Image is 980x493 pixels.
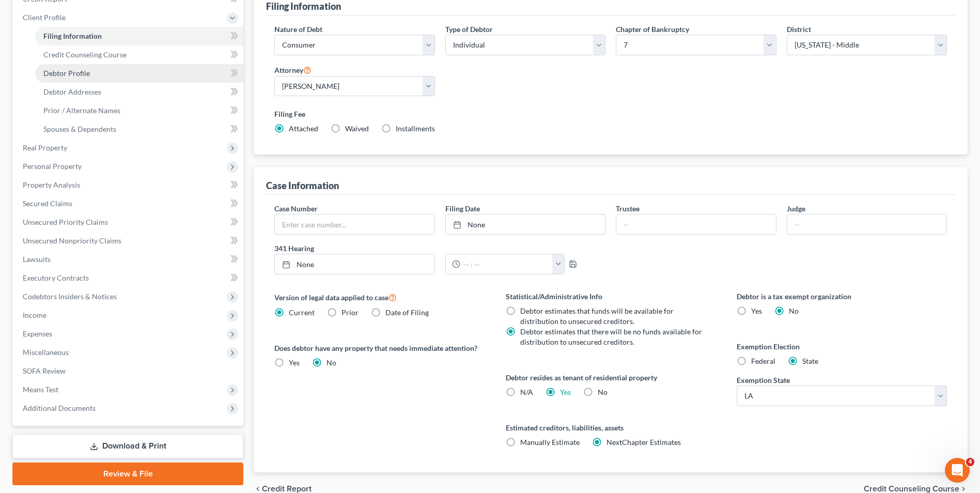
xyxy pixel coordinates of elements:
[520,306,674,326] span: Debtor estimates that funds will be available for distribution to unsecured creditors.
[616,214,775,234] input: --
[35,120,243,138] a: Spouses & Dependents
[446,214,605,234] a: None
[12,434,243,458] a: Download & Print
[23,236,121,245] span: Unsecured Nonpriority Claims
[737,341,947,352] label: Exemption Election
[616,24,689,35] label: Chapter of Bankruptcy
[864,485,968,493] button: Credit Counseling Course chevron_right
[506,422,716,433] label: Estimated creditors, liabilities, assets
[445,203,480,214] label: Filing Date
[396,124,435,133] span: Installments
[506,372,716,383] label: Debtor resides as tenant of residential property
[35,45,243,64] a: Credit Counseling Course
[560,388,571,396] a: Yes
[341,308,359,317] span: Prior
[520,388,533,396] span: N/A
[262,485,312,493] span: Credit Report
[445,24,493,35] label: Type of Debtor
[43,106,120,115] span: Prior / Alternate Names
[864,485,959,493] span: Credit Counseling Course
[35,64,243,83] a: Debtor Profile
[14,250,243,269] a: Lawsuits
[266,179,339,192] div: Case Information
[23,180,80,189] span: Property Analysis
[14,269,243,287] a: Executory Contracts
[959,485,968,493] i: chevron_right
[506,291,716,302] label: Statistical/Administrative Info
[23,143,67,152] span: Real Property
[23,404,96,412] span: Additional Documents
[23,366,66,375] span: SOFA Review
[274,24,322,35] label: Nature of Debt
[945,458,970,483] iframe: Intercom live chat
[14,232,243,250] a: Unsecured Nonpriority Claims
[23,13,66,22] span: Client Profile
[598,388,608,396] span: No
[274,203,318,214] label: Case Number
[14,194,243,213] a: Secured Claims
[460,254,553,274] input: -- : --
[345,124,369,133] span: Waived
[35,101,243,120] a: Prior / Alternate Names
[23,162,82,171] span: Personal Property
[43,50,127,59] span: Credit Counseling Course
[14,213,243,232] a: Unsecured Priority Claims
[289,308,315,317] span: Current
[520,438,580,446] span: Manually Estimate
[737,291,947,302] label: Debtor is a tax exempt organization
[520,327,702,346] span: Debtor estimates that there will be no funds available for distribution to unsecured creditors.
[606,438,681,446] span: NextChapter Estimates
[326,358,336,367] span: No
[23,311,46,319] span: Income
[14,362,243,380] a: SOFA Review
[289,358,300,367] span: Yes
[14,176,243,194] a: Property Analysis
[23,348,69,357] span: Miscellaneous
[787,203,805,214] label: Judge
[787,214,946,234] input: --
[43,32,102,40] span: Filing Information
[275,214,434,234] input: Enter case number...
[274,64,312,76] label: Attorney
[274,291,485,303] label: Version of legal data applied to case
[616,203,640,214] label: Trustee
[802,357,818,365] span: State
[789,306,799,315] span: No
[23,218,108,226] span: Unsecured Priority Claims
[254,485,262,493] i: chevron_left
[35,83,243,101] a: Debtor Addresses
[269,243,611,254] label: 341 Hearing
[43,87,101,96] span: Debtor Addresses
[787,24,811,35] label: District
[23,385,58,394] span: Means Test
[275,254,434,274] a: None
[23,255,51,264] span: Lawsuits
[737,375,790,386] label: Exemption State
[35,27,243,45] a: Filing Information
[385,308,429,317] span: Date of Filing
[274,109,947,119] label: Filing Fee
[23,199,72,208] span: Secured Claims
[254,485,312,493] button: chevron_left Credit Report
[751,306,762,315] span: Yes
[966,458,974,466] span: 4
[23,329,52,338] span: Expenses
[12,463,243,485] a: Review & File
[43,125,116,133] span: Spouses & Dependents
[43,69,90,78] span: Debtor Profile
[289,124,318,133] span: Attached
[23,292,117,301] span: Codebtors Insiders & Notices
[751,357,775,365] span: Federal
[23,273,89,282] span: Executory Contracts
[274,343,485,353] label: Does debtor have any property that needs immediate attention?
